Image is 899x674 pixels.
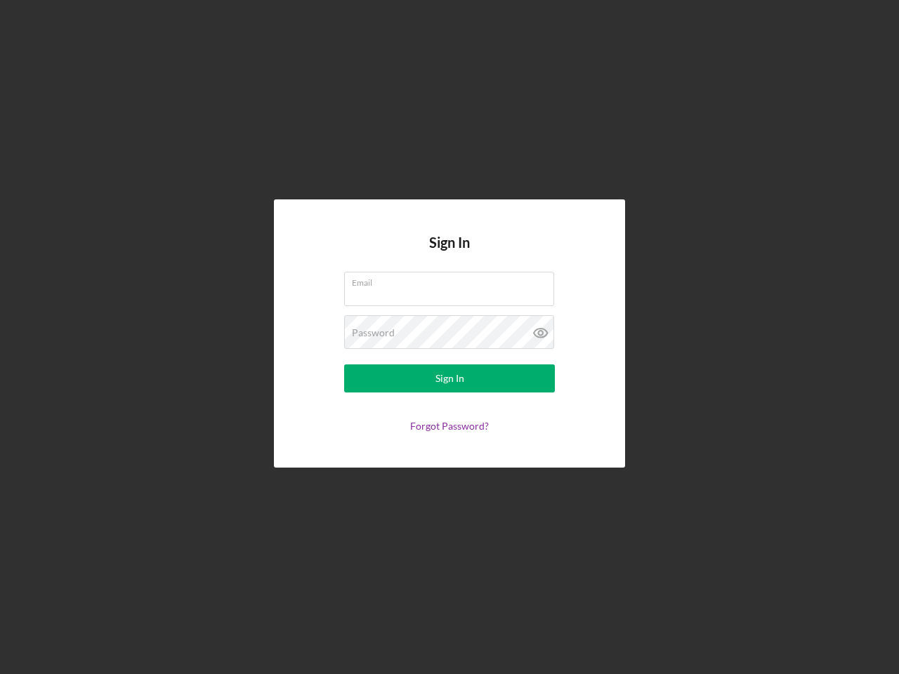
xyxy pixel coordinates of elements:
h4: Sign In [429,234,470,272]
label: Email [352,272,554,288]
a: Forgot Password? [410,420,489,432]
div: Sign In [435,364,464,392]
button: Sign In [344,364,555,392]
label: Password [352,327,395,338]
